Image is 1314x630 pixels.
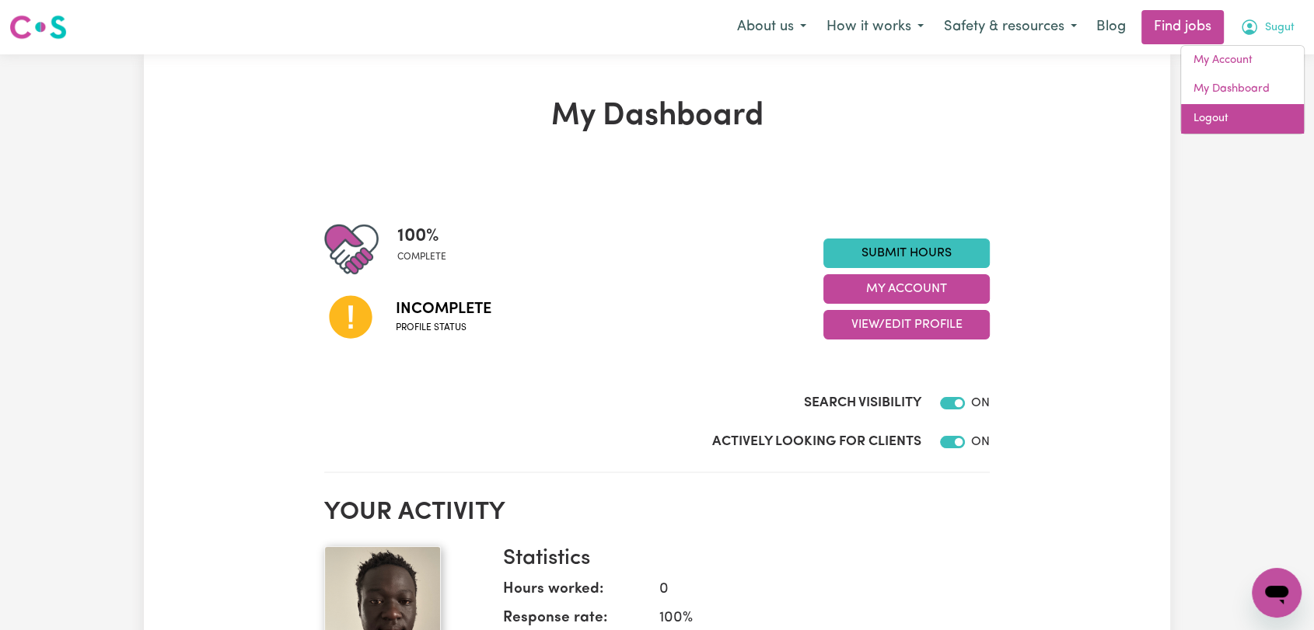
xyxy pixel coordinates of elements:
span: Incomplete [396,298,491,321]
a: My Account [1181,46,1304,75]
span: complete [397,250,446,264]
span: ON [971,436,990,448]
span: Profile status [396,321,491,335]
h1: My Dashboard [324,98,990,135]
div: My Account [1180,45,1305,134]
iframe: Button to launch messaging window [1252,568,1302,618]
a: Find jobs [1141,10,1224,44]
button: Safety & resources [934,11,1087,44]
a: My Dashboard [1181,75,1304,104]
a: Submit Hours [823,238,990,268]
label: Actively Looking for Clients [712,432,921,452]
h3: Statistics [503,546,977,573]
button: My Account [1230,11,1305,44]
img: Careseekers logo [9,13,67,41]
button: View/Edit Profile [823,310,990,339]
button: How it works [816,11,934,44]
h2: Your activity [324,498,990,527]
button: About us [727,11,816,44]
a: Blog [1087,10,1135,44]
span: Sugut [1265,19,1295,37]
span: ON [971,397,990,409]
div: Profile completeness: 100% [397,222,459,277]
a: Logout [1181,104,1304,134]
button: My Account [823,274,990,304]
a: Careseekers logo [9,9,67,45]
label: Search Visibility [804,393,921,413]
span: 100 % [397,222,446,250]
dd: 0 [647,579,977,601]
dt: Hours worked: [503,579,647,607]
dd: 100 % [647,607,977,630]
